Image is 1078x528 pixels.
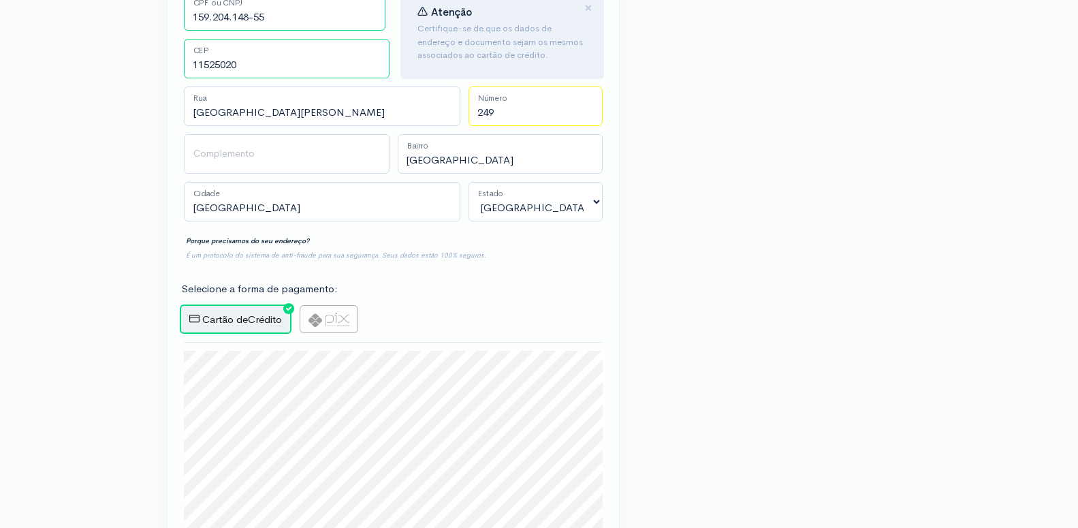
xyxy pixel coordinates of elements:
input: Bairro [398,134,603,174]
div: É um protocolo do sistema de anti-fraude para sua segurança. Seus dados estão 100% seguros. [184,248,603,262]
strong: Porque precisamos do seu endereço? [186,236,309,245]
input: Rua [184,87,460,126]
label: Selecione a forma de pagamento: [182,281,338,297]
img: pix-logo-9c6f7f1e21d0dbbe27cc39d8b486803e509c07734d8fd270ca391423bc61e7ca.png [308,313,349,327]
span: Cartão de [202,313,248,326]
input: Complemento [184,134,390,174]
label: Crédito [180,305,291,335]
input: CEP [184,39,390,78]
input: Número [469,87,603,126]
input: Cidade [184,182,460,221]
p: Certifique-se de que os dados de endereço e documento sejam os mesmos associados ao cartão de cré... [417,22,588,62]
h4: Atenção [417,6,588,18]
button: Close [584,1,592,16]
